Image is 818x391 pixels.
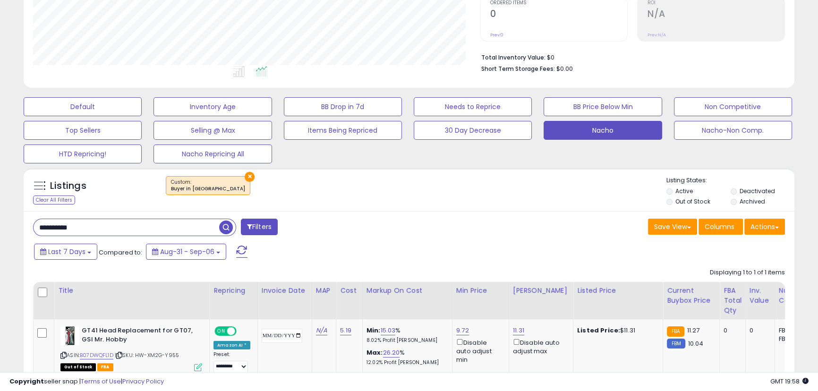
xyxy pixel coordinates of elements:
[674,121,792,140] button: Nacho-Non Comp.
[744,219,785,235] button: Actions
[284,121,402,140] button: Items Being Repriced
[674,97,792,116] button: Non Competitive
[366,286,448,296] div: Markup on Cost
[724,326,738,335] div: 0
[122,377,164,386] a: Privacy Policy
[770,377,809,386] span: 2025-09-14 19:58 GMT
[215,327,227,335] span: ON
[481,51,778,62] li: $0
[456,286,505,296] div: Min Price
[699,219,743,235] button: Columns
[740,197,765,205] label: Archived
[241,219,278,235] button: Filters
[456,337,502,364] div: Disable auto adjust min
[171,178,245,193] span: Custom:
[675,187,693,195] label: Active
[160,247,214,256] span: Aug-31 - Sep-06
[414,97,532,116] button: Needs to Reprice
[316,326,327,335] a: N/A
[153,121,272,140] button: Selling @ Max
[9,377,44,386] strong: Copyright
[366,326,381,335] b: Min:
[544,97,662,116] button: BB Price Below Min
[50,179,86,193] h5: Listings
[675,197,710,205] label: Out of Stock
[556,64,573,73] span: $0.00
[115,351,179,359] span: | SKU: HW-XM2G-Y955
[648,0,784,6] span: ROI
[414,121,532,140] button: 30 Day Decrease
[779,326,810,335] div: FBA: 1
[577,326,620,335] b: Listed Price:
[740,187,775,195] label: Deactivated
[687,326,699,335] span: 11.27
[513,286,569,296] div: [PERSON_NAME]
[262,286,308,296] div: Invoice Date
[490,32,503,38] small: Prev: 0
[366,348,383,357] b: Max:
[667,286,716,306] div: Current Buybox Price
[688,339,703,348] span: 10.04
[60,326,79,345] img: 41JNnAzBGxL._SL40_.jpg
[146,244,226,260] button: Aug-31 - Sep-06
[24,97,142,116] button: Default
[366,337,445,344] p: 8.02% Profit [PERSON_NAME]
[24,144,142,163] button: HTD Repricing!
[577,286,659,296] div: Listed Price
[34,244,97,260] button: Last 7 Days
[667,326,684,337] small: FBA
[481,65,555,73] b: Short Term Storage Fees:
[58,286,205,296] div: Title
[705,222,734,231] span: Columns
[257,282,312,319] th: CSV column name: cust_attr_3_Invoice Date
[24,121,142,140] button: Top Sellers
[316,286,332,296] div: MAP
[171,186,245,192] div: Buyer in [GEOGRAPHIC_DATA]
[340,326,351,335] a: 5.19
[779,335,810,343] div: FBM: 1
[490,8,627,21] h2: 0
[9,377,164,386] div: seller snap | |
[381,326,396,335] a: 15.03
[366,359,445,366] p: 12.02% Profit [PERSON_NAME]
[383,348,400,357] a: 26.20
[513,326,524,335] a: 11.31
[80,351,113,359] a: B07DWQFL1D
[724,286,741,315] div: FBA Total Qty
[366,326,445,344] div: %
[81,377,121,386] a: Terms of Use
[366,348,445,366] div: %
[648,8,784,21] h2: N/A
[577,326,656,335] div: $11.31
[648,32,666,38] small: Prev: N/A
[284,97,402,116] button: BB Drop in 7d
[153,144,272,163] button: Nacho Repricing All
[750,326,767,335] div: 0
[235,327,250,335] span: OFF
[750,286,771,306] div: Inv. value
[245,172,255,182] button: ×
[362,282,452,319] th: The percentage added to the cost of goods (COGS) that forms the calculator for Min & Max prices.
[213,341,250,349] div: Amazon AI *
[213,351,250,373] div: Preset:
[48,247,85,256] span: Last 7 Days
[153,97,272,116] button: Inventory Age
[490,0,627,6] span: Ordered Items
[213,286,254,296] div: Repricing
[60,326,202,370] div: ASIN:
[456,326,469,335] a: 9.72
[779,286,813,306] div: Num of Comp.
[544,121,662,140] button: Nacho
[648,219,697,235] button: Save View
[667,339,685,348] small: FBM
[82,326,196,346] b: GT41 Head Replacement for GT07, GSI Mr. Hobby
[340,286,358,296] div: Cost
[710,268,785,277] div: Displaying 1 to 1 of 1 items
[99,248,142,257] span: Compared to:
[513,337,566,356] div: Disable auto adjust max
[666,176,794,185] p: Listing States:
[481,53,545,61] b: Total Inventory Value:
[33,195,75,204] div: Clear All Filters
